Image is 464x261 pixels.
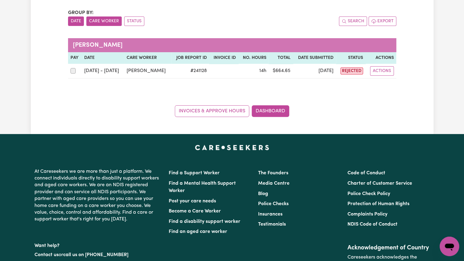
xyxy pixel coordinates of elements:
a: Find a Support Worker [169,171,220,176]
a: Testimonials [258,222,286,227]
td: $ 664.65 [268,64,293,78]
span: Group by: [68,10,94,15]
a: Police Check Policy [347,191,390,196]
button: Export [369,16,396,26]
a: Charter of Customer Service [347,181,412,186]
button: sort invoices by care worker [86,16,122,26]
p: Want help? [34,240,161,249]
a: NDIS Code of Conduct [347,222,397,227]
a: Find an aged care worker [169,229,227,234]
p: or [34,249,161,261]
th: Pay [68,52,82,64]
a: Post your care needs [169,199,216,204]
button: sort invoices by paid status [124,16,144,26]
a: call us on [PHONE_NUMBER] [63,252,128,257]
th: Invoice ID [209,52,238,64]
button: Search [339,16,367,26]
iframe: Button to launch messaging window [440,237,459,256]
a: Blog [258,191,268,196]
th: Status [336,52,365,64]
a: Complaints Policy [347,212,387,217]
a: Police Checks [258,201,289,206]
th: Actions [365,52,396,64]
th: Job Report ID [171,52,209,64]
th: No. Hours [238,52,269,64]
a: Code of Conduct [347,171,385,176]
button: Actions [370,66,394,76]
a: Careseekers home page [195,145,269,150]
span: 14 hours [259,68,266,73]
a: Become a Care Worker [169,209,221,214]
span: rejected [340,67,363,74]
a: Find a disability support worker [169,219,240,224]
td: [DATE] [293,64,336,78]
a: Protection of Human Rights [347,201,409,206]
th: Date Submitted [293,52,336,64]
td: # 241128 [171,64,209,78]
a: Find a Mental Health Support Worker [169,181,236,193]
p: At Careseekers we are more than just a platform. We connect individuals directly to disability su... [34,166,161,225]
h2: Acknowledgement of Country [347,244,430,252]
th: Total [268,52,293,64]
td: [DATE] - [DATE] [82,64,124,78]
a: Invoices & Approve Hours [175,105,249,117]
a: Contact us [34,252,59,257]
th: Care worker [124,52,171,64]
a: Insurances [258,212,282,217]
caption: [PERSON_NAME] [68,38,396,52]
a: Dashboard [252,105,289,117]
button: sort invoices by date [68,16,84,26]
a: Media Centre [258,181,290,186]
a: The Founders [258,171,288,176]
th: Date [82,52,124,64]
td: [PERSON_NAME] [124,64,171,78]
